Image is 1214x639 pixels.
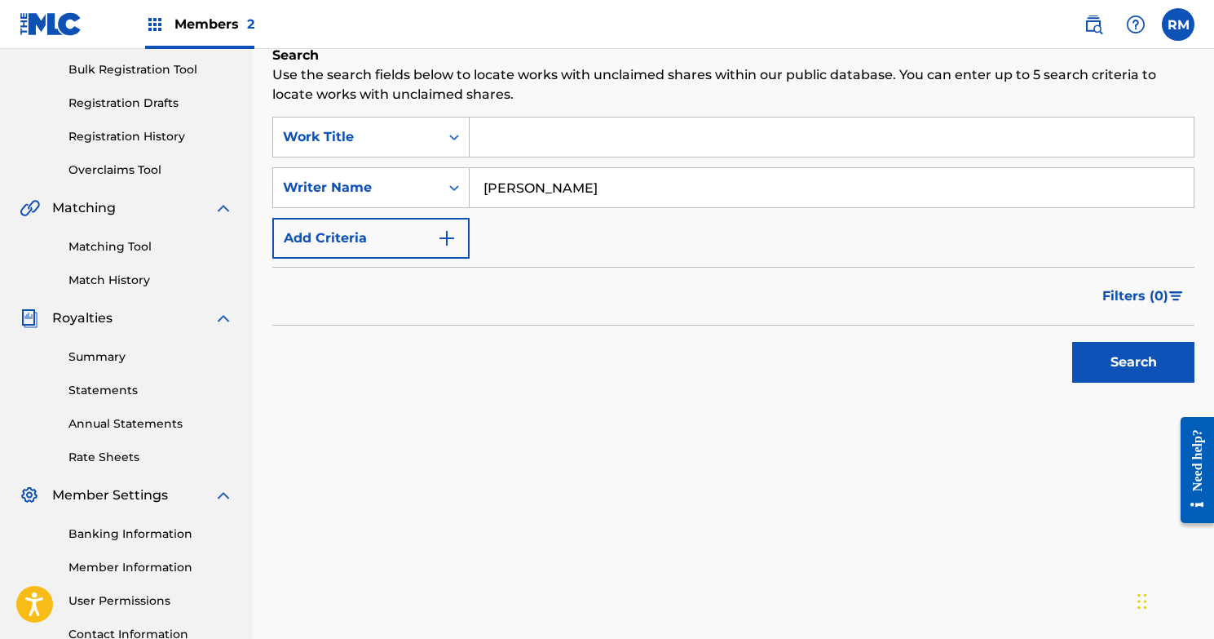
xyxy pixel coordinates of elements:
button: Search [1072,342,1194,383]
a: Statements [68,382,233,399]
div: User Menu [1162,8,1194,41]
img: Top Rightsholders [145,15,165,34]
iframe: Chat Widget [1132,561,1214,639]
a: Registration Drafts [68,95,233,112]
span: Member Settings [52,486,168,505]
a: Bulk Registration Tool [68,61,233,78]
span: Members [174,15,254,33]
a: Overclaims Tool [68,162,233,179]
div: Drag [1137,577,1147,626]
form: Search Form [272,117,1194,391]
span: Royalties [52,308,113,328]
a: Rate Sheets [68,449,233,466]
img: search [1084,15,1103,34]
button: Add Criteria [272,218,470,259]
img: 9d2ae6d4665cec9f34b9.svg [437,229,457,248]
a: Member Information [68,559,233,576]
img: MLC Logo [20,12,82,36]
p: Use the search fields below to locate works with unclaimed shares within our public database. You... [272,65,1194,104]
img: Member Settings [20,486,39,505]
a: Registration History [68,128,233,145]
a: Annual Statements [68,415,233,433]
iframe: Resource Center [1168,403,1214,538]
a: Match History [68,272,233,289]
img: Royalties [20,308,39,328]
span: Filters ( 0 ) [1102,286,1168,306]
span: Matching [52,198,116,218]
a: User Permissions [68,592,233,610]
span: 2 [247,16,254,32]
div: Help [1119,8,1152,41]
img: help [1126,15,1146,34]
img: filter [1169,291,1183,301]
a: Matching Tool [68,238,233,255]
div: Writer Name [283,178,430,197]
a: Banking Information [68,526,233,543]
button: Filters (0) [1093,276,1194,317]
a: Summary [68,348,233,366]
img: Matching [20,198,40,218]
img: expand [214,486,233,505]
h6: Search [272,46,1194,65]
img: expand [214,308,233,328]
a: Public Search [1077,8,1110,41]
img: expand [214,198,233,218]
div: Work Title [283,127,430,147]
